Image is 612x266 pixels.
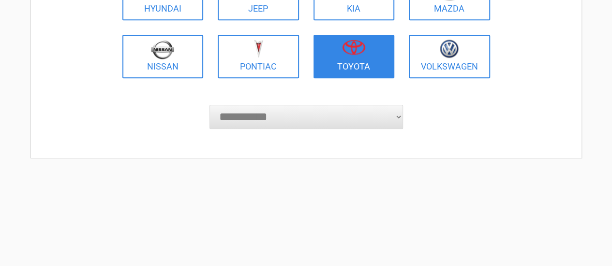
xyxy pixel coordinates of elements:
[151,40,174,59] img: nissan
[122,35,204,78] a: Nissan
[218,35,299,78] a: Pontiac
[313,35,395,78] a: Toyota
[440,40,459,58] img: volkswagen
[342,40,365,55] img: toyota
[409,35,490,78] a: Volkswagen
[254,40,263,58] img: pontiac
